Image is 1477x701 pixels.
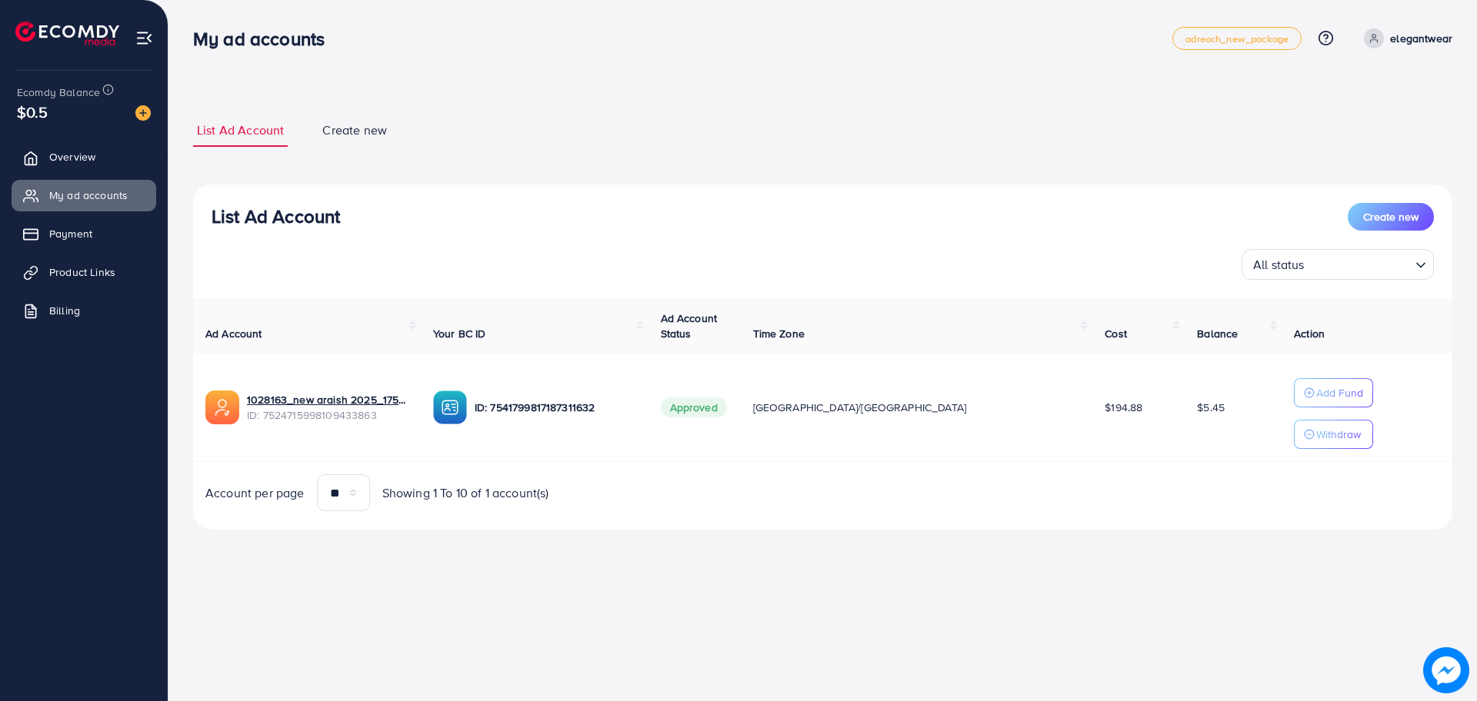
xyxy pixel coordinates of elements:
span: Billing [49,303,80,318]
span: Create new [322,121,387,139]
a: 1028163_new araish 2025_1751984578903 [247,392,408,407]
button: Create new [1348,203,1434,231]
span: Ecomdy Balance [17,85,100,100]
span: All status [1250,254,1308,276]
a: adreach_new_package [1172,27,1302,50]
img: ic-ba-acc.ded83a64.svg [433,390,467,424]
div: Search for option [1242,249,1434,280]
img: image [1423,647,1469,693]
span: Overview [49,149,95,164]
img: menu [135,29,153,47]
img: image [135,105,151,121]
span: Payment [49,226,92,241]
a: elegantwear [1358,28,1452,48]
p: Withdraw [1316,425,1361,444]
p: ID: 7541799817187311632 [475,398,636,417]
span: List Ad Account [197,121,284,139]
span: $0.5 [17,101,48,123]
span: Cost [1105,326,1127,341]
span: $5.45 [1197,400,1225,415]
p: Add Fund [1316,384,1363,402]
span: Time Zone [753,326,805,341]
img: logo [15,22,119,45]
h3: My ad accounts [193,28,337,50]
span: Action [1294,326,1325,341]
span: Showing 1 To 10 of 1 account(s) [382,484,549,502]
span: My ad accounts [49,188,128,203]
a: Payment [12,218,156,249]
a: Overview [12,141,156,172]
p: elegantwear [1390,29,1452,48]
span: ID: 7524715998109433863 [247,407,408,423]
span: Your BC ID [433,326,486,341]
h3: List Ad Account [212,205,340,228]
img: ic-ads-acc.e4c84228.svg [205,390,239,424]
span: Product Links [49,264,115,280]
button: Withdraw [1294,420,1373,449]
span: Account per page [205,484,305,502]
span: Ad Account [205,326,262,341]
a: Product Links [12,257,156,287]
div: <span class='underline'>1028163_new araish 2025_1751984578903</span></br>7524715998109433863 [247,392,408,424]
input: Search for option [1309,251,1409,276]
span: Create new [1363,209,1419,224]
span: Balance [1197,326,1238,341]
a: Billing [12,295,156,326]
span: adreach_new_package [1185,34,1289,44]
span: Approved [661,397,727,417]
span: Ad Account Status [661,311,718,341]
span: $194.88 [1105,400,1142,415]
span: [GEOGRAPHIC_DATA]/[GEOGRAPHIC_DATA] [753,400,967,415]
button: Add Fund [1294,378,1373,407]
a: My ad accounts [12,180,156,211]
